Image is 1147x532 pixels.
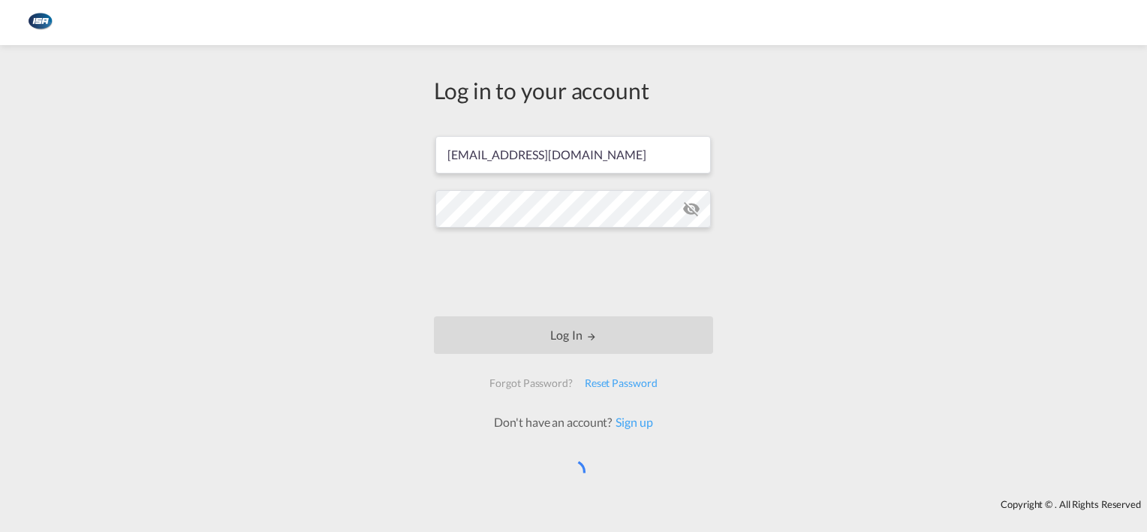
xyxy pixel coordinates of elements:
iframe: reCAPTCHA [459,243,688,301]
md-icon: icon-eye-off [682,200,700,218]
div: Reset Password [579,370,664,397]
img: 1aa151c0c08011ec8d6f413816f9a227.png [23,6,56,40]
div: Don't have an account? [477,414,669,431]
a: Sign up [612,415,652,429]
div: Log in to your account [434,74,713,106]
div: Forgot Password? [483,370,578,397]
button: LOGIN [434,316,713,354]
input: Enter email/phone number [435,136,711,174]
